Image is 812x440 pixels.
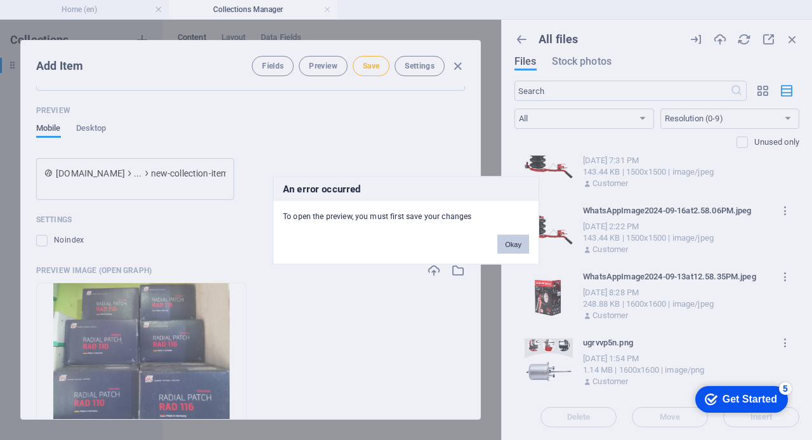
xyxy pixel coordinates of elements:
button: Okay [497,234,529,253]
div: To open the preview, you must first save your changes [273,201,539,222]
div: Get Started [37,14,92,25]
h3: An error occurred [273,177,539,201]
div: Get Started 5 items remaining, 0% complete [10,6,103,33]
div: 5 [94,3,107,15]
